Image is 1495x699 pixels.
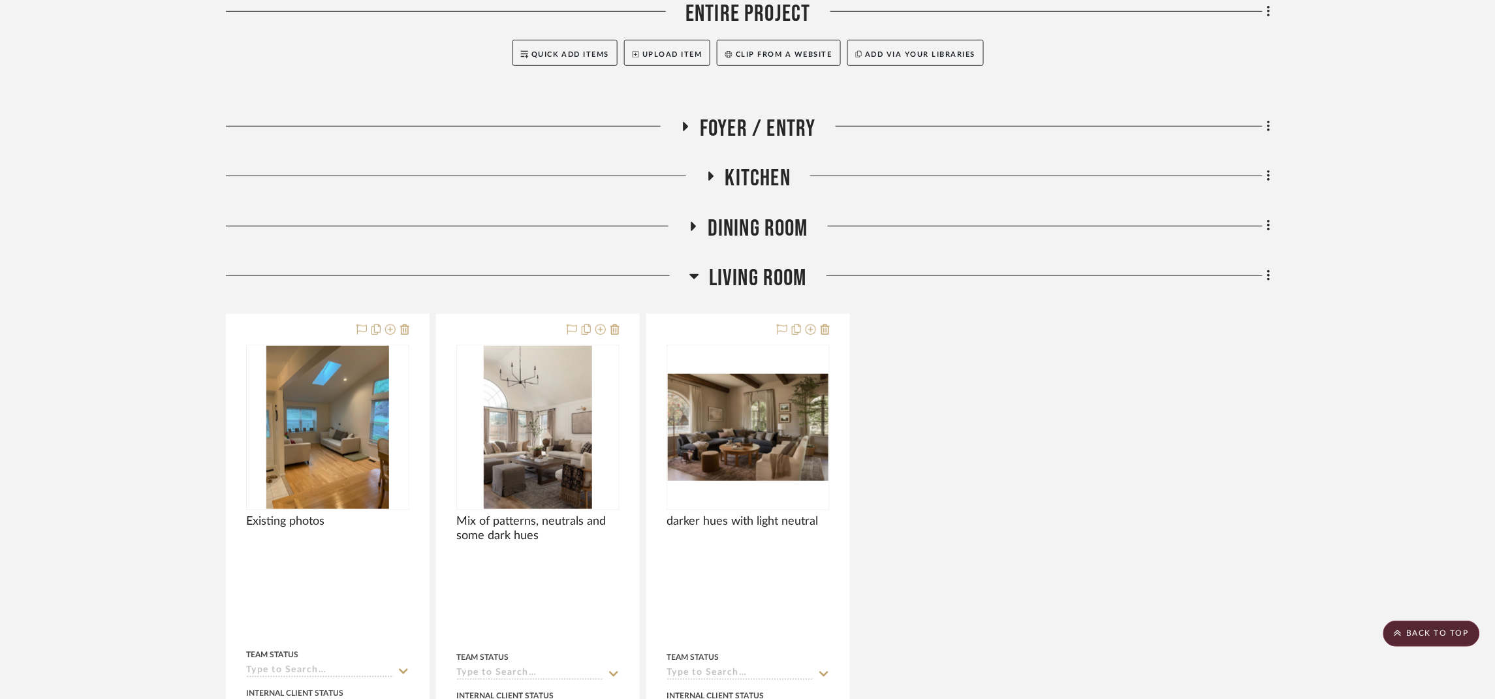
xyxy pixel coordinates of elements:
span: Dining Room [708,215,808,243]
input: Type to Search… [456,668,604,681]
span: Kitchen [725,164,791,193]
span: Mix of patterns, neutrals and some dark hues [456,514,620,543]
div: 0 [667,345,829,510]
span: Existing photos [246,514,324,529]
button: Quick Add Items [512,40,618,66]
span: darker hues with light neutral [667,514,818,529]
span: Quick Add Items [531,51,610,58]
div: Team Status [246,649,298,661]
div: Team Status [667,652,719,664]
img: Existing photos [266,346,389,509]
button: Upload Item [624,40,710,66]
div: 0 [247,345,409,510]
div: 0 [457,345,619,510]
img: darker hues with light neutral [668,374,828,481]
button: Clip from a website [717,40,840,66]
img: Mix of patterns, neutrals and some dark hues [484,346,592,509]
input: Type to Search… [246,666,394,678]
div: Add some items in this section: [226,18,1270,36]
scroll-to-top-button: BACK TO TOP [1383,621,1480,647]
span: Foyer / Entry [700,115,816,143]
input: Type to Search… [667,668,814,681]
button: Add via your libraries [847,40,984,66]
span: Living Room [709,264,807,292]
div: Team Status [456,652,509,664]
